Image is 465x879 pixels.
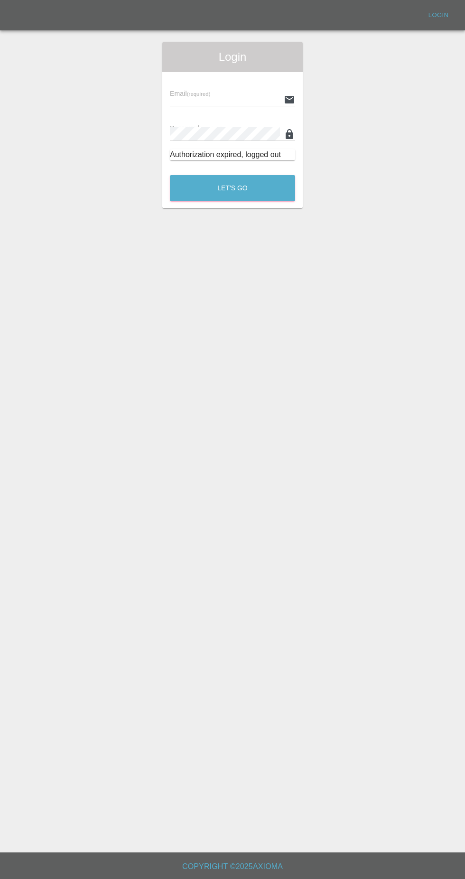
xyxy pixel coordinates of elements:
[8,860,457,873] h6: Copyright © 2025 Axioma
[187,91,211,97] small: (required)
[170,90,210,97] span: Email
[170,49,295,65] span: Login
[170,149,295,160] div: Authorization expired, logged out
[170,124,223,132] span: Password
[423,8,454,23] a: Login
[170,175,295,201] button: Let's Go
[200,126,223,131] small: (required)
